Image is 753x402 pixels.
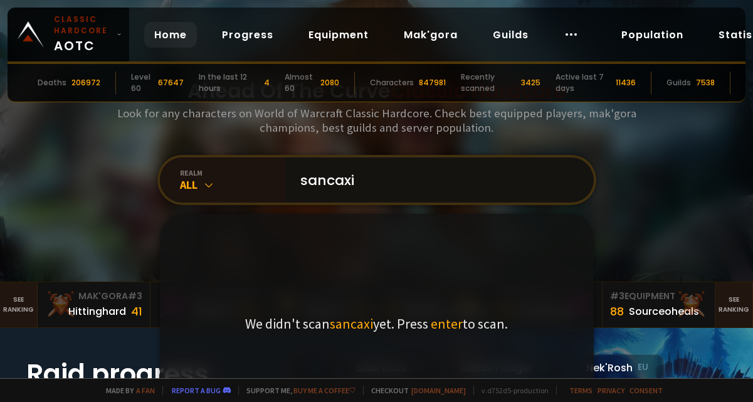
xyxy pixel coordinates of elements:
div: 2080 [320,77,339,88]
a: Mak'Gora#3Hittinghard41 [38,282,150,327]
span: # 3 [610,290,624,302]
p: We didn't scan yet. Press to scan. [245,315,508,332]
div: Guilds [666,77,691,88]
div: 88 [610,303,624,320]
a: Population [611,22,693,48]
a: [DOMAIN_NAME] [411,386,466,395]
div: 3425 [521,77,540,88]
div: Hittinghard [68,304,126,319]
span: enter [431,315,463,332]
div: Mak'Gora [45,290,142,303]
div: Level 60 [131,71,153,94]
a: Mak'Gora#2Rivench100 [150,282,263,327]
div: Sourceoheals [629,304,699,319]
div: 206972 [71,77,100,88]
small: EU [638,361,648,374]
a: Classic HardcoreAOTC [8,8,129,61]
span: Made by [98,386,155,395]
a: Buy me a coffee [293,386,355,395]
span: sancaxi [330,315,373,332]
div: Characters [370,77,414,88]
div: In the last 12 hours [199,71,259,94]
a: Consent [629,386,663,395]
div: 41 [131,303,142,320]
div: 67647 [158,77,184,88]
input: Search a character... [293,157,579,203]
div: Mak'Gora [158,290,255,303]
div: Almost 60 [285,71,315,94]
div: All [180,177,285,192]
h1: Raid progress [26,354,277,394]
div: 7538 [696,77,715,88]
a: Report a bug [172,386,221,395]
a: Mak'gora [394,22,468,48]
div: Deaths [38,77,66,88]
div: Nek'Rosh [571,354,664,381]
a: Privacy [598,386,624,395]
span: AOTC [54,14,112,55]
a: Progress [212,22,283,48]
a: Seeranking [715,282,753,327]
div: Equipment [610,290,707,303]
div: Active last 7 days [556,71,611,94]
a: Home [144,22,197,48]
span: # 3 [128,290,142,302]
div: 11436 [616,77,636,88]
a: a fan [136,386,155,395]
span: Checkout [363,386,466,395]
a: Guilds [483,22,539,48]
span: Support me, [238,386,355,395]
a: Equipment [298,22,379,48]
h3: Look for any characters on World of Warcraft Classic Hardcore. Check best equipped players, mak'g... [113,106,640,135]
div: Recently scanned [461,71,517,94]
a: Terms [569,386,592,395]
small: Classic Hardcore [54,14,112,36]
div: realm [180,168,285,177]
div: 4 [264,77,270,88]
div: 847981 [419,77,446,88]
span: v. d752d5 - production [473,386,549,395]
a: #3Equipment88Sourceoheals [603,282,715,327]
